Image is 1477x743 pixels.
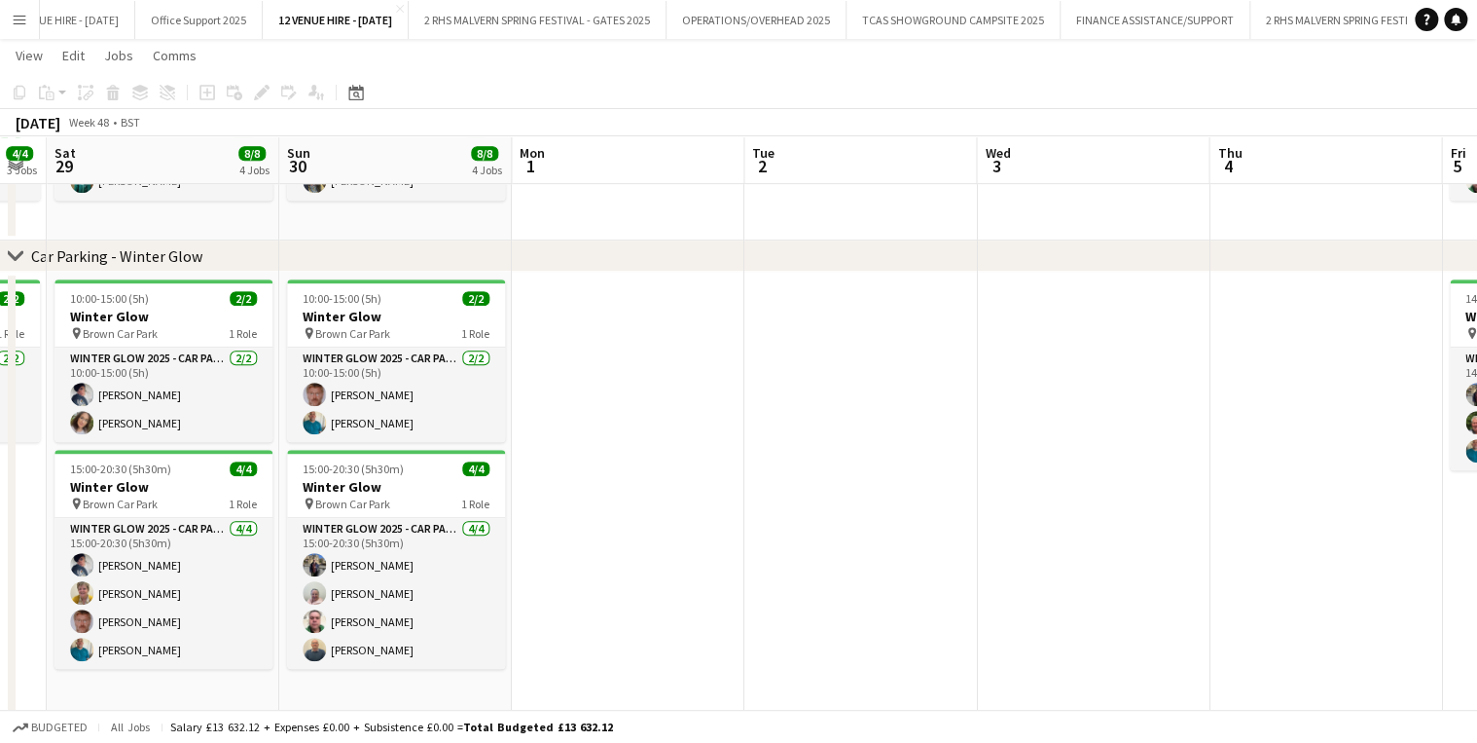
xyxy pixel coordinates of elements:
span: 1 Role [461,326,489,341]
a: Comms [145,43,204,68]
h3: Winter Glow [287,478,505,496]
span: 1 Role [229,497,257,511]
span: 4/4 [6,146,33,161]
button: Budgeted [10,717,90,738]
button: Office Support 2025 [135,1,263,39]
div: 4 Jobs [239,163,270,177]
span: 4 [1214,155,1242,177]
app-card-role: Winter Glow 2025 - Car Parking4/415:00-20:30 (5h30m)[PERSON_NAME][PERSON_NAME][PERSON_NAME][PERSO... [54,518,272,669]
a: View [8,43,51,68]
span: Brown Car Park [315,326,390,341]
span: View [16,47,43,64]
span: Fri [1450,144,1465,162]
span: 8/8 [471,146,498,161]
span: Brown Car Park [83,326,158,341]
span: 2/2 [230,291,257,306]
span: 8/8 [238,146,266,161]
span: Brown Car Park [315,497,390,511]
span: Total Budgeted £13 632.12 [463,720,613,734]
app-job-card: 15:00-20:30 (5h30m)4/4Winter Glow Brown Car Park1 RoleWinter Glow 2025 - Car Parking4/415:00-20:3... [54,450,272,669]
button: TCAS SHOWGROUND CAMPSITE 2025 [847,1,1061,39]
button: FINANCE ASSISTANCE/SUPPORT [1061,1,1250,39]
span: 15:00-20:30 (5h30m) [303,462,404,476]
div: Car Parking - Winter Glow [31,246,202,266]
button: 12 VENUE HIRE - [DATE] [263,1,409,39]
button: 2 RHS MALVERN SPRING FESTIVAL - GATES 2025 [409,1,666,39]
span: 5 [1447,155,1465,177]
app-card-role: Winter Glow 2025 - Car Parking4/415:00-20:30 (5h30m)[PERSON_NAME][PERSON_NAME][PERSON_NAME][PERSO... [287,518,505,669]
app-job-card: 10:00-15:00 (5h)2/2Winter Glow Brown Car Park1 RoleWinter Glow 2025 - Car Parking2/210:00-15:00 (... [287,279,505,442]
span: Thu [1217,144,1242,162]
span: 2 [749,155,775,177]
span: Sat [54,144,76,162]
span: 4/4 [462,462,489,476]
span: All jobs [107,720,154,734]
span: Jobs [104,47,133,64]
h3: Winter Glow [54,478,272,496]
span: 30 [284,155,310,177]
div: [DATE] [16,113,60,132]
span: Brown Car Park [83,497,158,511]
span: 4/4 [230,462,257,476]
span: Edit [62,47,85,64]
span: 1 Role [229,326,257,341]
span: Budgeted [31,721,88,734]
h3: Winter Glow [54,308,272,325]
span: 10:00-15:00 (5h) [70,291,149,306]
div: 3 Jobs [7,163,37,177]
span: 3 [982,155,1010,177]
span: 1 Role [461,497,489,511]
span: 10:00-15:00 (5h) [303,291,381,306]
span: Mon [520,144,545,162]
h3: Winter Glow [287,308,505,325]
span: 2/2 [462,291,489,306]
app-job-card: 10:00-15:00 (5h)2/2Winter Glow Brown Car Park1 RoleWinter Glow 2025 - Car Parking2/210:00-15:00 (... [54,279,272,442]
span: 15:00-20:30 (5h30m) [70,462,171,476]
app-card-role: Winter Glow 2025 - Car Parking2/210:00-15:00 (5h)[PERSON_NAME][PERSON_NAME] [287,348,505,442]
span: 29 [52,155,76,177]
app-card-role: Winter Glow 2025 - Car Parking2/210:00-15:00 (5h)[PERSON_NAME][PERSON_NAME] [54,348,272,442]
span: Wed [985,144,1010,162]
span: Comms [153,47,197,64]
a: Edit [54,43,92,68]
span: Tue [752,144,775,162]
a: Jobs [96,43,141,68]
app-job-card: 15:00-20:30 (5h30m)4/4Winter Glow Brown Car Park1 RoleWinter Glow 2025 - Car Parking4/415:00-20:3... [287,450,505,669]
button: OPERATIONS/OVERHEAD 2025 [666,1,847,39]
div: 4 Jobs [472,163,502,177]
div: BST [121,115,140,130]
span: Sun [287,144,310,162]
div: Salary £13 632.12 + Expenses £0.00 + Subsistence £0.00 = [170,720,613,734]
span: 1 [517,155,545,177]
span: Week 48 [64,115,113,130]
